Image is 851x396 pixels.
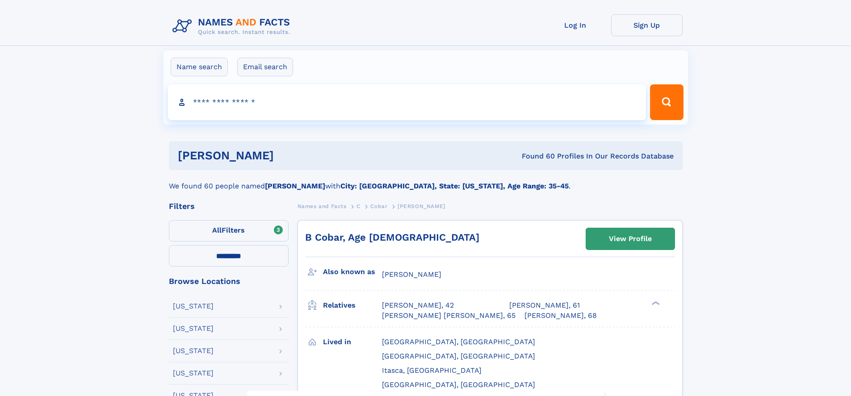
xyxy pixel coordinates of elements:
[382,366,482,375] span: Itasca, [GEOGRAPHIC_DATA]
[265,182,325,190] b: [PERSON_NAME]
[340,182,569,190] b: City: [GEOGRAPHIC_DATA], State: [US_STATE], Age Range: 35-45
[382,300,454,310] a: [PERSON_NAME], 42
[298,200,347,212] a: Names and Facts
[168,84,646,120] input: search input
[398,151,674,161] div: Found 60 Profiles In Our Records Database
[382,270,441,279] span: [PERSON_NAME]
[356,203,361,209] span: C
[169,14,298,38] img: Logo Names and Facts
[173,347,214,354] div: [US_STATE]
[323,298,382,313] h3: Relatives
[305,232,479,243] a: B Cobar, Age [DEMOGRAPHIC_DATA]
[169,170,683,192] div: We found 60 people named with .
[212,226,222,234] span: All
[650,84,683,120] button: Search Button
[178,150,398,161] h1: [PERSON_NAME]
[398,203,445,209] span: [PERSON_NAME]
[524,311,597,321] a: [PERSON_NAME], 68
[171,58,228,76] label: Name search
[382,352,535,360] span: [GEOGRAPHIC_DATA], [GEOGRAPHIC_DATA]
[382,380,535,389] span: [GEOGRAPHIC_DATA], [GEOGRAPHIC_DATA]
[237,58,293,76] label: Email search
[370,200,387,212] a: Cobar
[370,203,387,209] span: Cobar
[173,325,214,332] div: [US_STATE]
[169,220,289,242] label: Filters
[169,277,289,285] div: Browse Locations
[382,311,516,321] a: [PERSON_NAME] [PERSON_NAME], 65
[173,303,214,310] div: [US_STATE]
[382,338,535,346] span: [GEOGRAPHIC_DATA], [GEOGRAPHIC_DATA]
[650,300,660,306] div: ❯
[586,228,675,250] a: View Profile
[609,229,652,249] div: View Profile
[173,370,214,377] div: [US_STATE]
[323,264,382,279] h3: Also known as
[611,14,683,36] a: Sign Up
[509,300,580,310] a: [PERSON_NAME], 61
[169,202,289,210] div: Filters
[323,334,382,350] h3: Lived in
[540,14,611,36] a: Log In
[356,200,361,212] a: C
